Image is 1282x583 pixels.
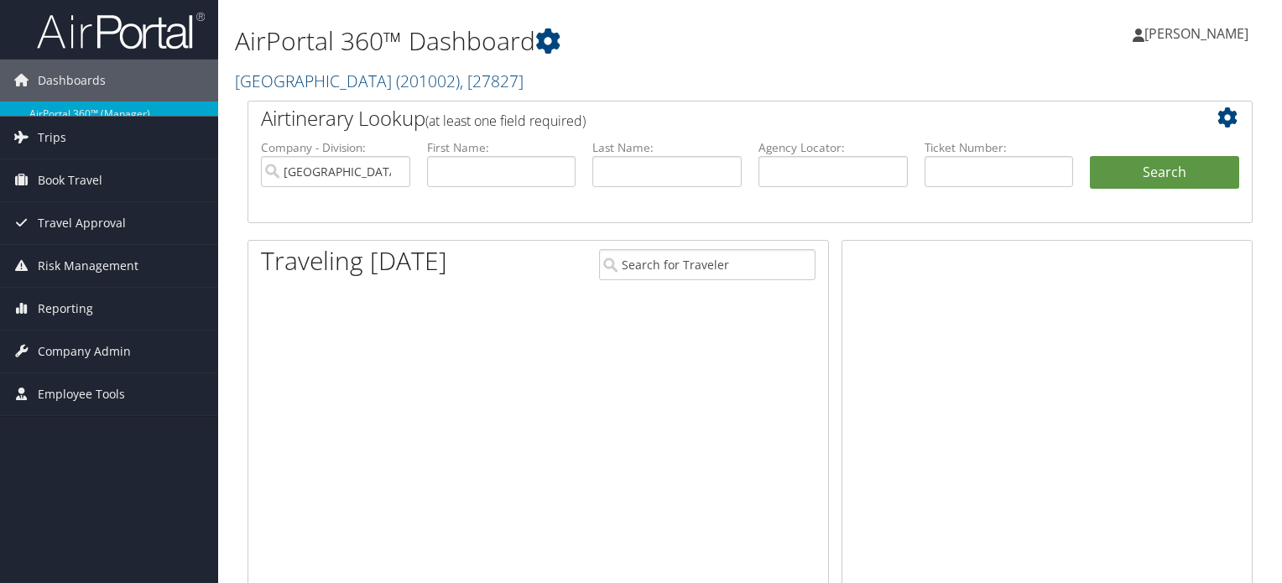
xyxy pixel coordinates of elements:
[396,70,460,92] span: ( 201002 )
[261,243,447,278] h1: Traveling [DATE]
[38,202,126,244] span: Travel Approval
[1090,156,1239,190] button: Search
[38,331,131,372] span: Company Admin
[758,139,908,156] label: Agency Locator:
[261,104,1155,133] h2: Airtinerary Lookup
[38,60,106,102] span: Dashboards
[261,139,410,156] label: Company - Division:
[599,249,816,280] input: Search for Traveler
[38,373,125,415] span: Employee Tools
[427,139,576,156] label: First Name:
[38,245,138,287] span: Risk Management
[38,288,93,330] span: Reporting
[592,139,742,156] label: Last Name:
[38,159,102,201] span: Book Travel
[460,70,524,92] span: , [ 27827 ]
[425,112,586,130] span: (at least one field required)
[235,23,922,59] h1: AirPortal 360™ Dashboard
[37,11,205,50] img: airportal-logo.png
[235,70,524,92] a: [GEOGRAPHIC_DATA]
[38,117,66,159] span: Trips
[1133,8,1265,59] a: [PERSON_NAME]
[925,139,1074,156] label: Ticket Number:
[1144,24,1248,43] span: [PERSON_NAME]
